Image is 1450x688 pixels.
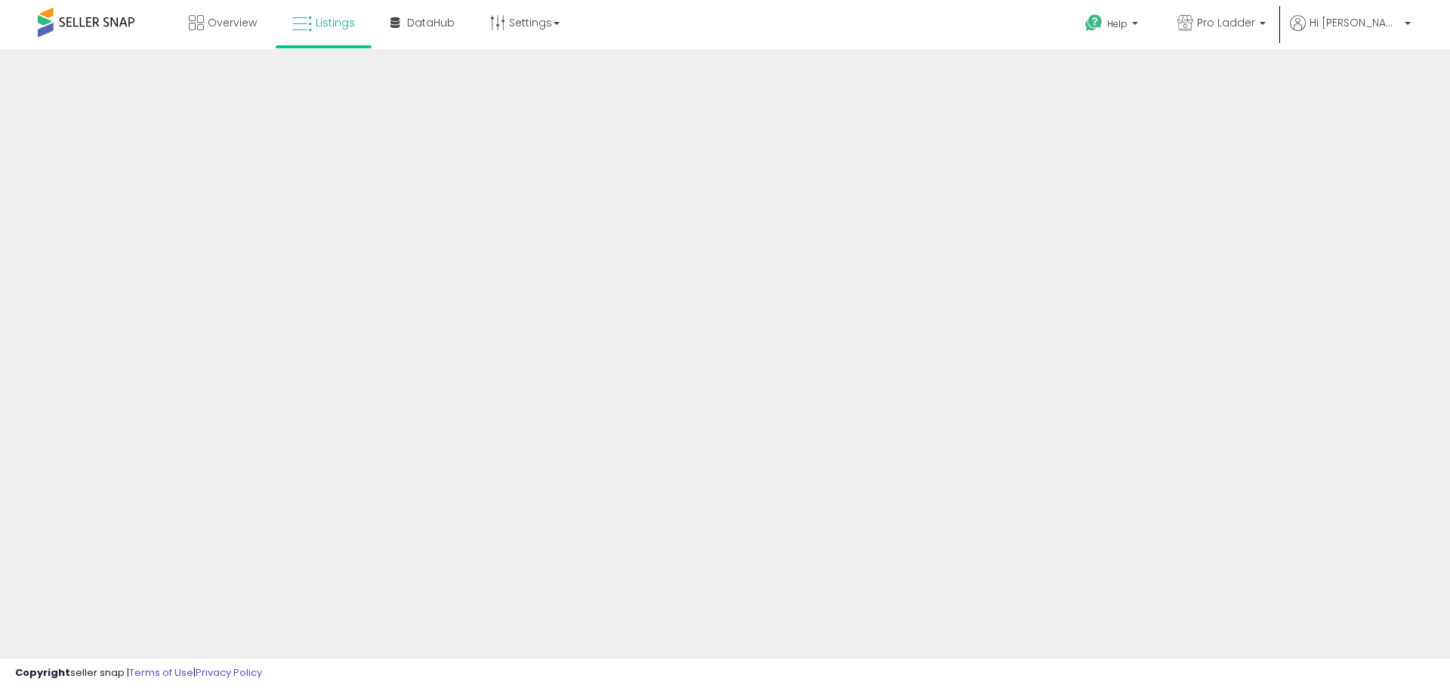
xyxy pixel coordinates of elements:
span: Listings [316,15,355,30]
span: DataHub [407,15,455,30]
strong: Copyright [15,665,70,680]
div: seller snap | | [15,666,262,680]
a: Terms of Use [129,665,193,680]
span: Help [1107,17,1128,30]
a: Hi [PERSON_NAME] [1290,15,1411,49]
a: Help [1073,2,1153,49]
span: Hi [PERSON_NAME] [1310,15,1400,30]
span: Overview [208,15,257,30]
a: Privacy Policy [196,665,262,680]
i: Get Help [1084,14,1103,32]
span: Pro Ladder [1197,15,1255,30]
